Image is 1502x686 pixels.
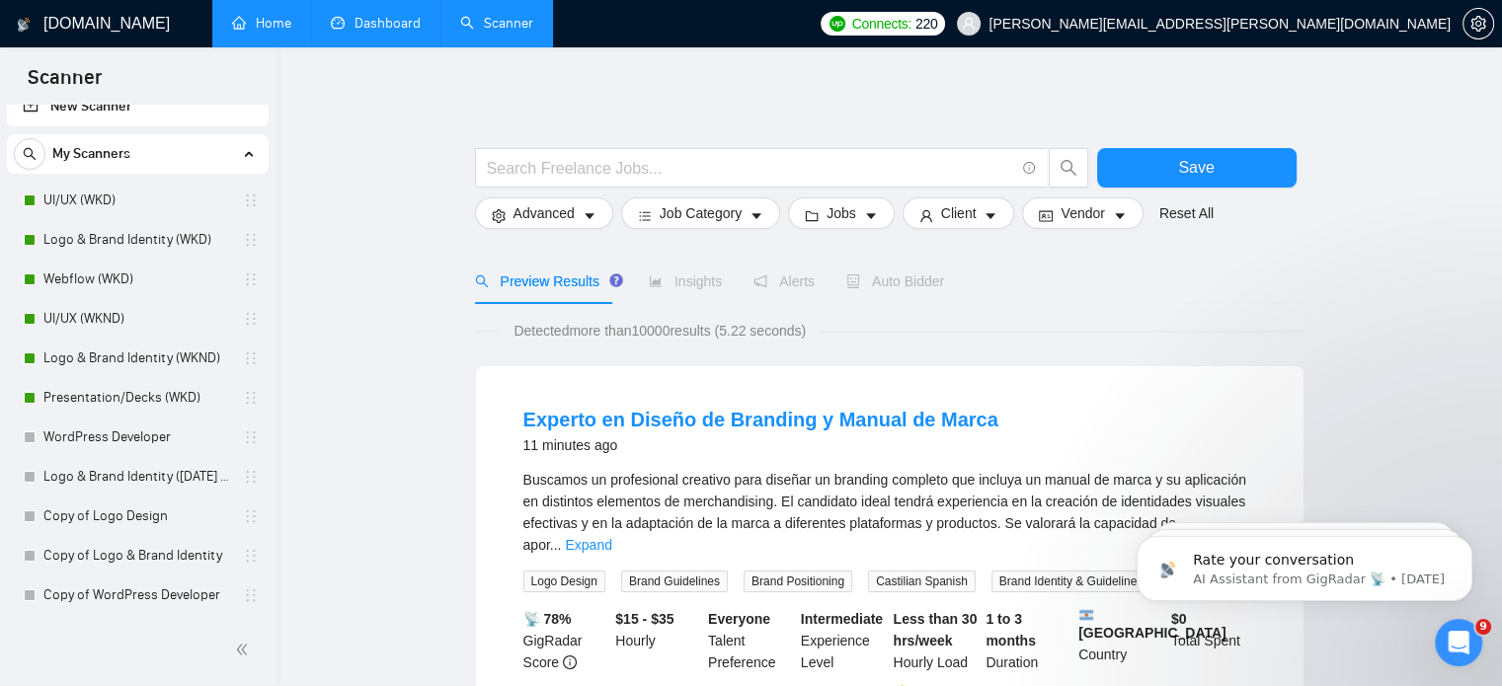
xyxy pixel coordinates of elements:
[1435,619,1482,666] iframe: Intercom live chat
[243,192,259,208] span: holder
[331,15,421,32] a: dashboardDashboard
[984,208,997,223] span: caret-down
[1113,208,1127,223] span: caret-down
[12,63,118,105] span: Scanner
[1107,495,1502,633] iframe: Intercom notifications message
[753,273,815,289] span: Alerts
[704,608,797,673] div: Talent Preference
[232,15,291,32] a: homeHome
[500,320,820,342] span: Detected more than 10000 results (5.22 seconds)
[1167,608,1260,673] div: Total Spent
[7,134,269,615] li: My Scanners
[708,611,770,627] b: Everyone
[607,271,625,289] div: Tooltip anchor
[986,611,1036,648] b: 1 to 3 months
[638,208,652,223] span: bars
[1022,197,1143,229] button: idcardVendorcaret-down
[563,655,577,669] span: info-circle
[660,202,742,224] span: Job Category
[43,220,231,260] a: Logo & Brand Identity (WKD)
[1079,608,1093,622] img: 🇦🇷
[492,208,506,223] span: setting
[1039,208,1053,223] span: idcard
[523,433,998,457] div: 11 minutes ago
[894,611,978,648] b: Less than 30 hrs/week
[43,496,231,536] a: Copy of Logo Design
[43,418,231,457] a: WordPress Developer
[243,390,259,406] span: holder
[243,350,259,366] span: holder
[514,202,575,224] span: Advanced
[868,571,976,592] span: Castilian Spanish
[982,608,1074,673] div: Duration
[487,156,1014,181] input: Search Freelance Jobs...
[43,181,231,220] a: UI/UX (WKD)
[1462,16,1494,32] a: setting
[243,469,259,485] span: holder
[523,611,572,627] b: 📡 78%
[17,9,31,40] img: logo
[1097,148,1297,188] button: Save
[750,208,763,223] span: caret-down
[1078,608,1226,641] b: [GEOGRAPHIC_DATA]
[565,537,611,553] a: Expand
[1463,16,1493,32] span: setting
[621,197,780,229] button: barsJob Categorycaret-down
[830,16,845,32] img: upwork-logo.png
[1061,202,1104,224] span: Vendor
[941,202,977,224] span: Client
[1049,148,1088,188] button: search
[43,536,231,575] a: Copy of Logo & Brand Identity
[852,13,911,35] span: Connects:
[1074,608,1167,673] div: Country
[1462,8,1494,39] button: setting
[805,208,819,223] span: folder
[523,472,1246,553] span: Buscamos un profesional creativo para diseñar un branding completo que incluya un manual de marca...
[649,274,663,288] span: area-chart
[475,274,489,288] span: search
[243,587,259,603] span: holder
[523,469,1256,556] div: Buscamos un profesional creativo para diseñar un branding completo que incluya un manual de marca...
[52,134,130,174] span: My Scanners
[744,571,852,592] span: Brand Positioning
[915,13,937,35] span: 220
[43,457,231,496] a: Logo & Brand Identity ([DATE] AM)
[1023,162,1036,175] span: info-circle
[827,202,856,224] span: Jobs
[621,571,728,592] span: Brand Guidelines
[15,147,44,161] span: search
[43,339,231,378] a: Logo & Brand Identity (WKND)
[962,17,976,31] span: user
[788,197,895,229] button: folderJobscaret-down
[890,608,983,673] div: Hourly Load
[14,138,45,170] button: search
[649,273,722,289] span: Insights
[991,571,1150,592] span: Brand Identity & Guidelines
[919,208,933,223] span: user
[243,508,259,524] span: holder
[519,608,612,673] div: GigRadar Score
[903,197,1015,229] button: userClientcaret-down
[475,273,617,289] span: Preview Results
[1159,202,1214,224] a: Reset All
[243,311,259,327] span: holder
[523,409,998,430] a: Experto en Diseño de Branding y Manual de Marca
[864,208,878,223] span: caret-down
[23,87,253,126] a: New Scanner
[753,274,767,288] span: notification
[846,274,860,288] span: robot
[43,260,231,299] a: Webflow (WKD)
[523,571,605,592] span: Logo Design
[243,232,259,248] span: holder
[1050,159,1087,177] span: search
[801,611,883,627] b: Intermediate
[43,378,231,418] a: Presentation/Decks (WKD)
[235,640,255,659] span: double-left
[1178,155,1214,180] span: Save
[475,197,613,229] button: settingAdvancedcaret-down
[243,548,259,564] span: holder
